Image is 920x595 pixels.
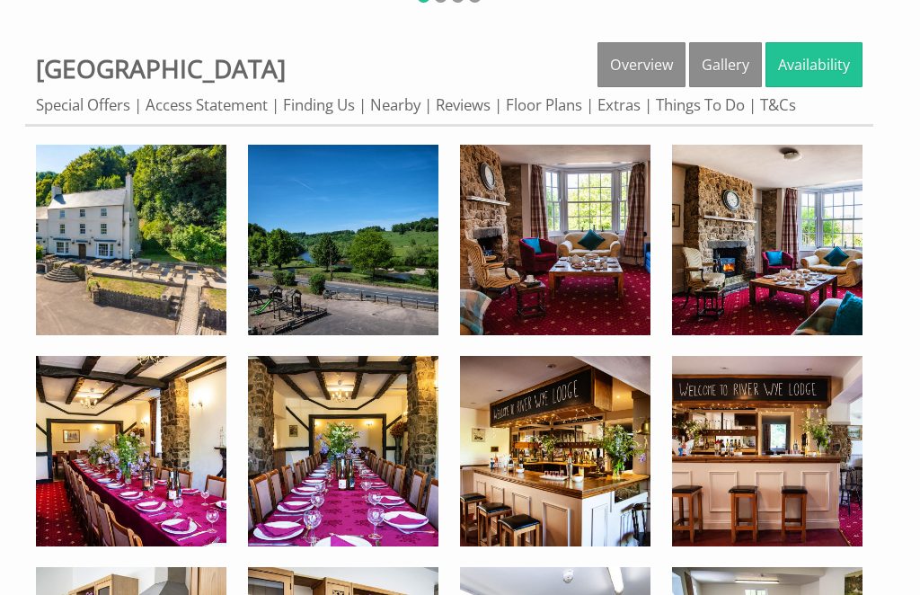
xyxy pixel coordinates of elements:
img: Bar [672,356,862,546]
a: Floor Plans [506,94,582,115]
a: Special Offers [36,94,130,115]
a: Access Statement [146,94,268,115]
a: [GEOGRAPHIC_DATA] [36,51,286,85]
a: Reviews [436,94,491,115]
img: Dining Room [36,356,226,546]
img: River Wye Lodge [36,145,226,335]
a: Gallery [689,42,762,87]
a: Availability [765,42,862,87]
a: Extras [597,94,641,115]
img: Lounge [672,145,862,335]
img: View [248,145,438,335]
img: Dining Room 1 [248,356,438,546]
a: Nearby [370,94,420,115]
img: Lounge [460,145,650,335]
a: T&Cs [760,94,796,115]
img: Bar [460,356,650,546]
a: Things To Do [656,94,745,115]
a: Overview [597,42,686,87]
a: Finding Us [283,94,355,115]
